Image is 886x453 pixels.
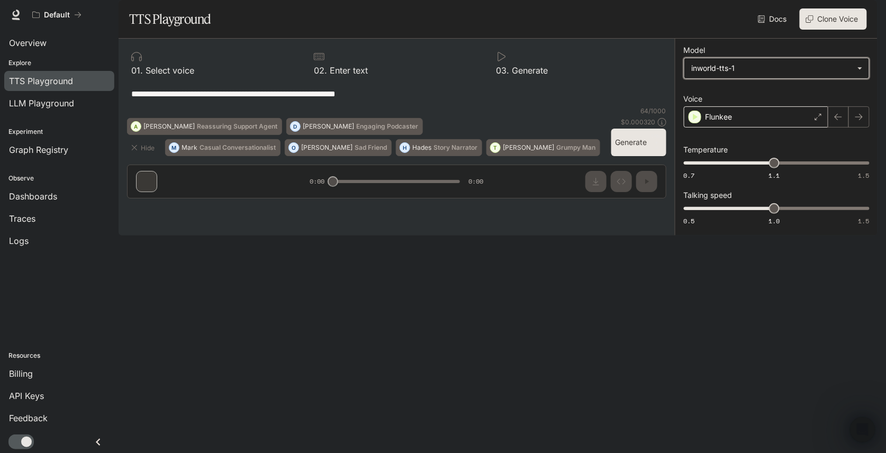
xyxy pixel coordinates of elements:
[652,133,662,146] p: CTRL +
[684,171,695,180] span: 0.7
[652,133,662,152] p: ⏎
[769,171,780,180] span: 1.1
[127,118,282,135] button: A[PERSON_NAME]Reassuring Support Agent
[165,139,281,156] button: MMarkCasual Conversationalist
[289,139,299,156] div: O
[314,66,327,75] p: 0 2 .
[301,144,352,151] p: [PERSON_NAME]
[496,66,510,75] p: 0 3 .
[127,139,161,156] button: Hide
[291,118,300,135] div: D
[200,144,276,151] p: Casual Conversationalist
[131,66,143,75] p: 0 1 .
[684,146,728,153] p: Temperature
[396,139,482,156] button: HHadesStory Narrator
[692,63,852,74] div: inworld-tts-1
[621,117,656,126] p: $ 0.000320
[143,66,194,75] p: Select voice
[850,417,875,442] iframe: Intercom live chat
[503,144,554,151] p: [PERSON_NAME]
[44,11,70,20] p: Default
[756,8,791,30] a: Docs
[143,123,195,130] p: [PERSON_NAME]
[169,139,179,156] div: M
[433,144,477,151] p: Story Narrator
[400,139,410,156] div: H
[510,66,548,75] p: Generate
[355,144,387,151] p: Sad Friend
[131,118,141,135] div: A
[800,8,867,30] button: Clone Voice
[486,139,600,156] button: T[PERSON_NAME]Grumpy Man
[641,106,666,115] p: 64 / 1000
[706,112,733,122] p: Flunkee
[327,66,368,75] p: Enter text
[684,58,869,78] div: inworld-tts-1
[286,118,423,135] button: D[PERSON_NAME]Engaging Podcaster
[182,144,197,151] p: Mark
[491,139,500,156] div: T
[858,171,870,180] span: 1.5
[611,129,666,156] button: GenerateCTRL +⏎
[197,123,277,130] p: Reassuring Support Agent
[356,123,418,130] p: Engaging Podcaster
[129,8,211,30] h1: TTS Playground
[769,216,780,225] span: 1.0
[684,216,695,225] span: 0.5
[556,144,595,151] p: Grumpy Man
[412,144,431,151] p: Hades
[684,47,706,54] p: Model
[684,95,703,103] p: Voice
[684,192,733,199] p: Talking speed
[303,123,354,130] p: [PERSON_NAME]
[285,139,392,156] button: O[PERSON_NAME]Sad Friend
[28,4,86,25] button: All workspaces
[858,216,870,225] span: 1.5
